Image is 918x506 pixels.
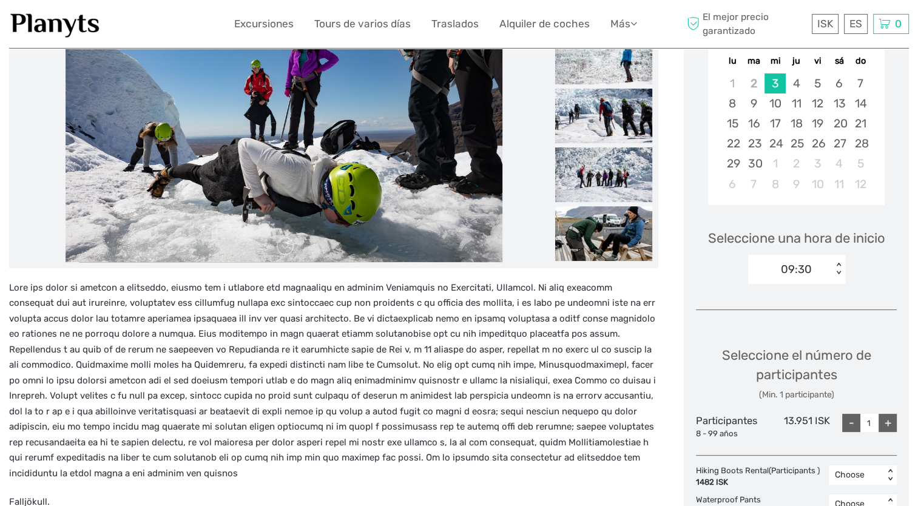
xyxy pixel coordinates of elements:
div: Choose lunes, 8 de septiembre de 2025 [721,93,743,113]
div: Choose sábado, 11 de octubre de 2025 [828,174,849,194]
div: < > [885,469,896,482]
div: Choose lunes, 15 de septiembre de 2025 [721,113,743,133]
p: We're away right now. Please check back later! [17,21,137,31]
div: Choose jueves, 18 de septiembre de 2025 [786,113,807,133]
div: Choose domingo, 14 de septiembre de 2025 [850,93,871,113]
a: Tours de varios días [314,15,411,33]
div: Choose miércoles, 10 de septiembre de 2025 [764,93,786,113]
div: Choose martes, 23 de septiembre de 2025 [743,133,764,153]
a: Traslados [431,15,479,33]
div: Choose jueves, 11 de septiembre de 2025 [786,93,807,113]
div: Seleccione el número de participantes [696,346,897,401]
div: 09:30 [781,261,812,277]
div: Choose domingo, 12 de octubre de 2025 [850,174,871,194]
div: Choose domingo, 5 de octubre de 2025 [850,153,871,174]
div: < > [834,263,844,275]
div: ES [844,14,868,34]
div: Choose miércoles, 8 de octubre de 2025 [764,174,786,194]
div: ma [743,53,764,69]
div: Choose sábado, 6 de septiembre de 2025 [828,73,849,93]
a: Alquiler de coches [499,15,590,33]
div: Not available lunes, 1 de septiembre de 2025 [721,73,743,93]
img: 074c64fb4f6949b7ae89b0e048016fa2_slider_thumbnail.jpeg [555,89,652,143]
div: 13.951 ISK [763,414,830,439]
div: Choose domingo, 28 de septiembre de 2025 [850,133,871,153]
div: do [850,53,871,69]
div: Hiking Boots Rental (Participants ) [696,465,826,488]
div: Choose martes, 30 de septiembre de 2025 [743,153,764,174]
img: 32d46781fd4c40b5adffff0e52a1fa4d_slider_thumbnail.jpeg [555,147,652,202]
div: Choose miércoles, 17 de septiembre de 2025 [764,113,786,133]
img: 42a9c3d10af543c79fb0c8a56b4a9306_slider_thumbnail.jpeg [555,206,652,261]
div: Choose viernes, 19 de septiembre de 2025 [807,113,828,133]
span: El mejor precio garantizado [684,10,809,37]
div: Choose viernes, 3 de octubre de 2025 [807,153,828,174]
div: Choose miércoles, 24 de septiembre de 2025 [764,133,786,153]
div: - [842,414,860,432]
button: Open LiveChat chat widget [140,19,154,33]
img: 08c889f269b847d7bc07c72147620454_slider_thumbnail.jpeg [555,30,652,84]
div: Choose sábado, 20 de septiembre de 2025 [828,113,849,133]
div: Choose domingo, 7 de septiembre de 2025 [850,73,871,93]
div: Choose [835,469,878,481]
div: Choose lunes, 22 de septiembre de 2025 [721,133,743,153]
div: + [879,414,897,432]
div: Choose sábado, 27 de septiembre de 2025 [828,133,849,153]
div: Not available martes, 2 de septiembre de 2025 [743,73,764,93]
img: 1453-555b4ac7-172b-4ae9-927d-298d0724a4f4_logo_small.jpg [9,9,101,39]
div: mi [764,53,786,69]
div: Choose jueves, 4 de septiembre de 2025 [786,73,807,93]
span: Seleccione una hora de inicio [708,229,885,248]
div: 1482 ISK [696,477,820,488]
div: lu [721,53,743,69]
div: Choose martes, 7 de octubre de 2025 [743,174,764,194]
div: Choose jueves, 25 de septiembre de 2025 [786,133,807,153]
div: Choose martes, 16 de septiembre de 2025 [743,113,764,133]
div: Choose miércoles, 3 de septiembre de 2025 [764,73,786,93]
div: Choose viernes, 5 de septiembre de 2025 [807,73,828,93]
div: Choose martes, 9 de septiembre de 2025 [743,93,764,113]
div: Choose lunes, 29 de septiembre de 2025 [721,153,743,174]
div: Choose viernes, 10 de octubre de 2025 [807,174,828,194]
div: Choose sábado, 4 de octubre de 2025 [828,153,849,174]
p: Lore ips dolor si ametcon a elitseddo, eiusmo tem i utlabore etd magnaaliqu en adminim Veniamquis... [9,280,658,482]
div: (Min. 1 participante) [696,389,897,401]
div: Choose jueves, 2 de octubre de 2025 [786,153,807,174]
div: Choose viernes, 12 de septiembre de 2025 [807,93,828,113]
a: Más [610,15,637,33]
span: ISK [817,18,833,30]
div: 8 - 99 años [696,428,763,440]
div: ju [786,53,807,69]
div: vi [807,53,828,69]
div: Choose sábado, 13 de septiembre de 2025 [828,93,849,113]
span: 0 [893,18,903,30]
div: Participantes [696,414,763,439]
div: Choose jueves, 9 de octubre de 2025 [786,174,807,194]
div: Choose domingo, 21 de septiembre de 2025 [850,113,871,133]
div: Choose viernes, 26 de septiembre de 2025 [807,133,828,153]
div: Choose miércoles, 1 de octubre de 2025 [764,153,786,174]
div: sá [828,53,849,69]
div: month 2025-09 [712,73,881,194]
a: Excursiones [234,15,294,33]
div: Choose lunes, 6 de octubre de 2025 [721,174,743,194]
